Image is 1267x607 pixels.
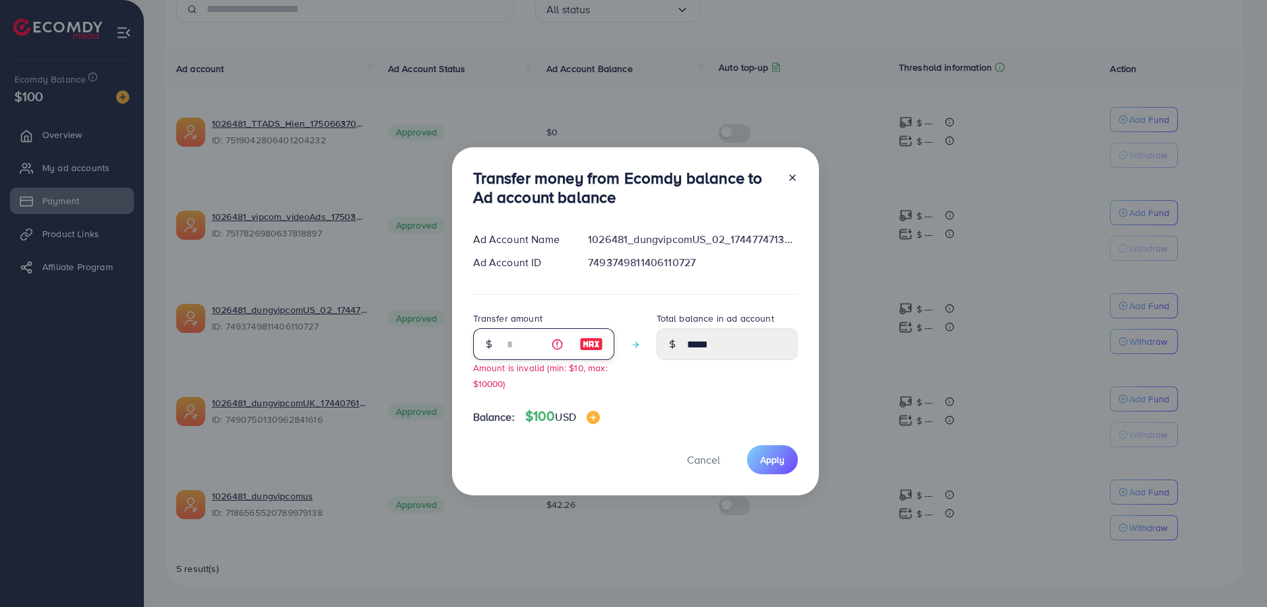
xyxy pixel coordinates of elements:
[463,255,578,270] div: Ad Account ID
[1211,548,1257,597] iframe: Chat
[760,453,785,466] span: Apply
[747,445,798,474] button: Apply
[687,452,720,467] span: Cancel
[577,255,808,270] div: 7493749811406110727
[473,361,608,389] small: Amount is invalid (min: $10, max: $10000)
[525,408,600,425] h4: $100
[579,336,603,352] img: image
[463,232,578,247] div: Ad Account Name
[473,410,515,425] span: Balance:
[587,411,600,424] img: image
[657,312,774,325] label: Total balance in ad account
[555,410,575,424] span: USD
[473,168,777,207] h3: Transfer money from Ecomdy balance to Ad account balance
[577,232,808,247] div: 1026481_dungvipcomUS_02_1744774713900
[473,312,542,325] label: Transfer amount
[670,445,736,474] button: Cancel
